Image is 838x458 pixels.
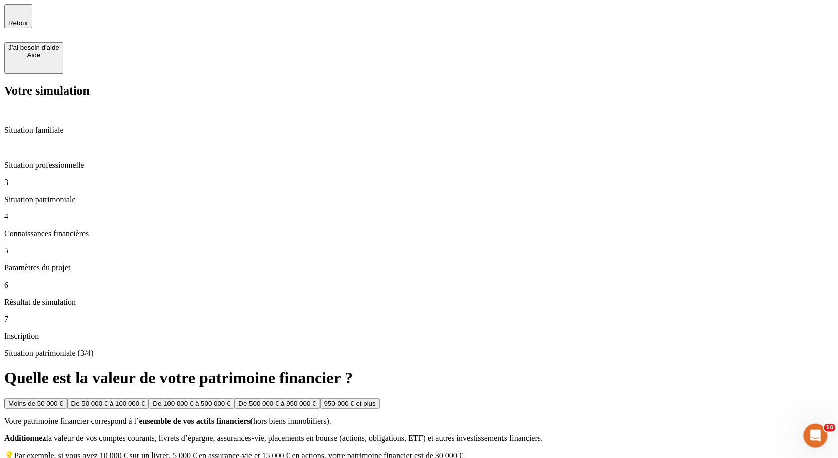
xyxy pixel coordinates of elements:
p: 4 [4,212,834,221]
p: Situation familiale [4,126,834,135]
span: (hors biens immobiliers). [250,417,331,425]
span: ensemble de vos actifs financiers [139,417,250,425]
p: 3 [4,178,834,187]
p: Situation patrimoniale (3/4) [4,349,834,358]
p: Paramètres du projet [4,263,834,272]
span: la valeur de vos comptes courants, livrets d’épargne, assurances-vie, placements en bourse (actio... [46,434,543,442]
p: Inscription [4,332,834,341]
div: 950 000 € et plus [324,400,376,407]
iframe: Intercom live chat [804,424,828,448]
div: De 50 000 € à 100 000 € [71,400,145,407]
h2: Votre simulation [4,84,834,98]
div: Moins de 50 000 € [8,400,63,407]
button: J’ai besoin d'aideAide [4,42,63,74]
button: 950 000 € et plus [320,398,380,409]
span: Votre patrimoine financier correspond à l’ [4,417,139,425]
div: J’ai besoin d'aide [8,44,59,51]
p: Situation professionnelle [4,161,834,170]
div: De 500 000 € à 950 000 € [239,400,316,407]
span: Retour [8,19,28,27]
p: 6 [4,281,834,290]
p: 5 [4,246,834,255]
button: De 500 000 € à 950 000 € [235,398,320,409]
p: Connaissances financières [4,229,834,238]
button: Moins de 50 000 € [4,398,67,409]
div: Aide [8,51,59,59]
p: Résultat de simulation [4,298,834,307]
button: De 100 000 € à 500 000 € [149,398,234,409]
div: De 100 000 € à 500 000 € [153,400,230,407]
p: 7 [4,315,834,324]
p: Situation patrimoniale [4,195,834,204]
span: Additionnez [4,434,46,442]
h1: Quelle est la valeur de votre patrimoine financier ? [4,369,834,387]
span: 10 [824,424,836,432]
button: De 50 000 € à 100 000 € [67,398,149,409]
button: Retour [4,4,32,28]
